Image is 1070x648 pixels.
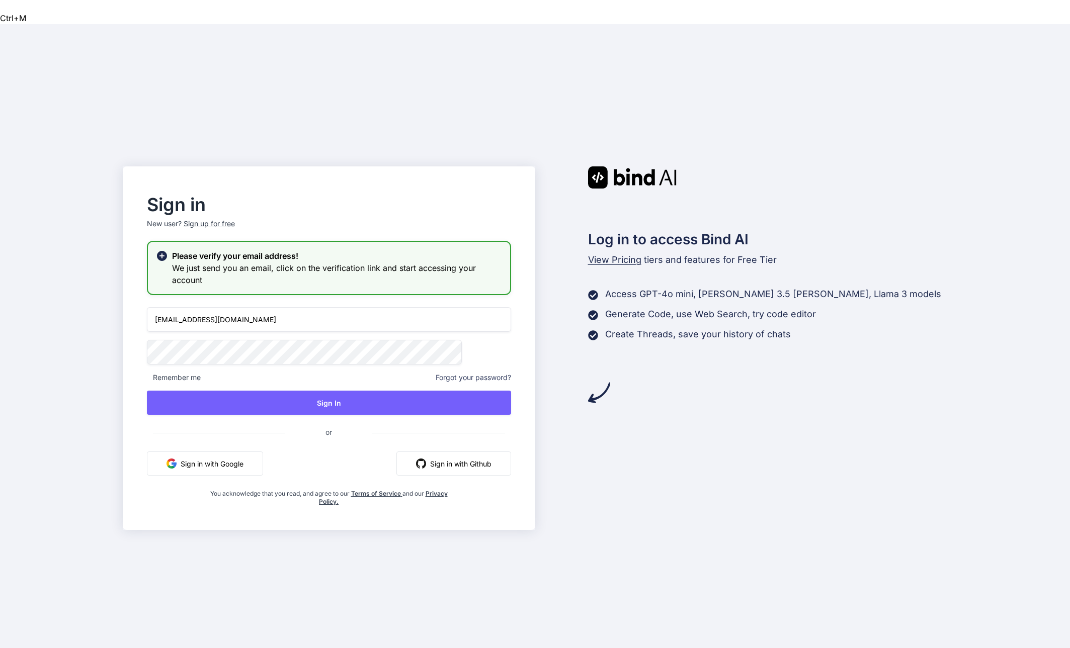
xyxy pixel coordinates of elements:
h2: Sign in [147,197,511,213]
img: arrow [588,382,610,404]
span: View Pricing [588,254,641,265]
div: Sign up for free [184,219,235,229]
p: Create Threads, save your history of chats [605,327,791,341]
img: Bind AI logo [588,166,677,189]
p: tiers and features for Free Tier [588,253,948,267]
a: Terms of Service [351,490,402,497]
h3: We just send you an email, click on the verification link and start accessing your account [172,262,502,286]
button: Sign In [147,391,511,415]
button: Sign in with Github [396,451,511,476]
p: New user? [147,219,511,241]
button: Sign in with Google [147,451,263,476]
h2: Log in to access Bind AI [588,229,948,250]
p: Access GPT-4o mini, [PERSON_NAME] 3.5 [PERSON_NAME], Llama 3 models [605,287,941,301]
p: Generate Code, use Web Search, try code editor [605,307,816,321]
h2: Please verify your email address! [172,250,502,262]
img: google [167,458,177,469]
span: Remember me [147,373,201,383]
div: You acknowledge that you read, and agree to our and our [207,484,450,506]
span: Forgot your password? [436,373,511,383]
a: Privacy Policy. [319,490,448,505]
input: Login or Email [147,307,511,332]
span: or [285,420,372,444]
img: github [416,458,426,469]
